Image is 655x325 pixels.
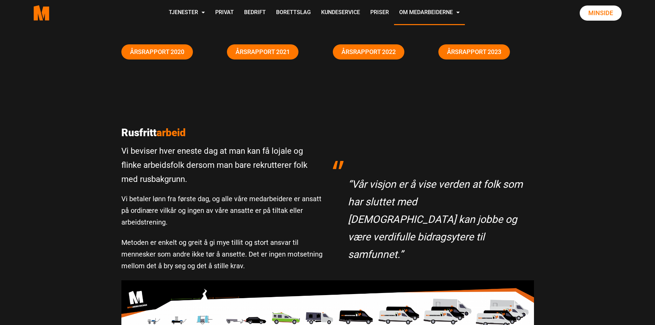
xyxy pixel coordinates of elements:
p: Vi betaler lønn fra første dag, og alle våre medarbeidere er ansatt på ordinære vilkår og ingen a... [121,193,323,228]
a: Privat [210,1,239,25]
a: Minside [580,6,622,21]
a: Om Medarbeiderne [394,1,465,25]
p: Metoden er enkelt og greit å gi mye tillit og stort ansvar til mennesker som andre ikke tør å ans... [121,237,323,272]
a: Årsrapport 2023 [438,44,510,59]
p: “Vår visjon er å vise verden at folk som har sluttet med [DEMOGRAPHIC_DATA] kan jobbe og være ver... [348,175,527,263]
a: Årsrapport 2022 [333,44,404,59]
a: Årsrapport 2021 [227,44,298,59]
a: Tjenester [164,1,210,25]
span: arbeid [156,127,186,139]
a: Bedrift [239,1,271,25]
a: Kundeservice [316,1,365,25]
p: Vi beviser hver eneste dag at man kan få lojale og flinke arbeidsfolk dersom man bare rekrutterer... [121,144,323,186]
a: Borettslag [271,1,316,25]
a: Priser [365,1,394,25]
a: Årsrapport 2020 [121,44,193,59]
p: Rusfritt [121,127,323,139]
